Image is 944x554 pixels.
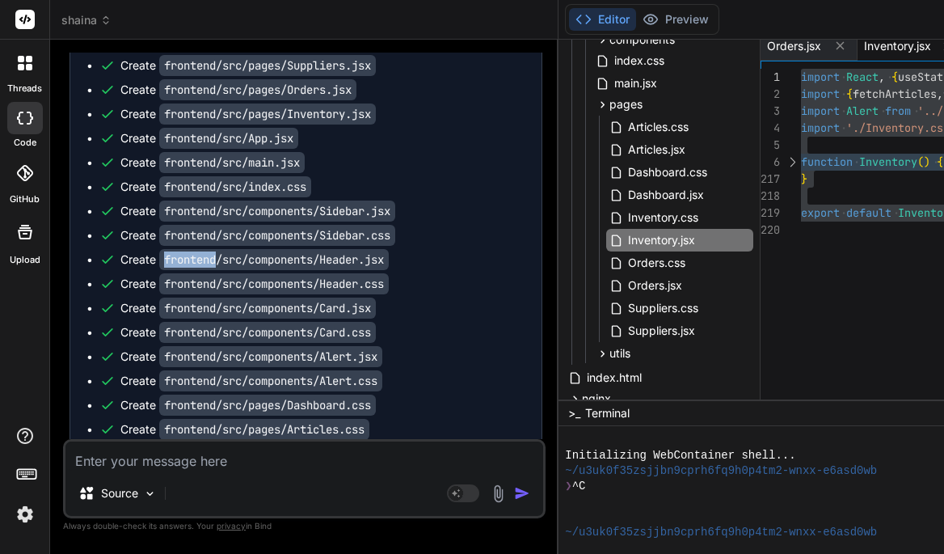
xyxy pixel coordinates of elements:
div: Create [120,252,389,268]
div: Create [120,130,298,146]
div: 217 [761,171,780,188]
span: { [891,70,898,84]
span: index.html [585,368,643,387]
span: Suppliers.jsx [626,321,697,340]
span: { [846,87,853,101]
span: from [885,104,911,118]
span: ( [917,154,924,169]
code: frontend/src/main.jsx [159,152,305,173]
span: } [801,171,807,186]
span: Inventory.css [626,208,700,227]
p: Always double-check its answers. Your in Bind [63,518,546,534]
span: import [801,70,840,84]
span: Inventory.jsx [626,230,697,250]
img: Pick Models [143,487,157,501]
div: Create [120,421,369,438]
span: index.css [613,51,666,70]
span: ) [924,154,930,169]
div: 1 [761,69,780,86]
div: Create [120,276,389,292]
code: frontend/src/components/Sidebar.jsx [159,201,395,222]
div: 220 [761,222,780,239]
label: Upload [10,253,40,267]
div: 4 [761,120,780,137]
span: Terminal [585,405,630,421]
p: Source [101,485,138,501]
span: Dashboard.jsx [626,185,706,205]
span: ~/u3uk0f35zsjjbn9cprh6fq9h0p4tm2-wnxx-e6asd0wb [565,525,877,540]
label: threads [7,82,42,95]
code: frontend/src/components/Card.jsx [159,298,376,319]
code: frontend/src/components/Alert.jsx [159,346,382,367]
span: import [801,121,840,135]
div: 3 [761,103,780,120]
code: frontend/src/components/Header.css [159,273,389,294]
span: , [879,70,885,84]
code: frontend/src/pages/Orders.jsx [159,79,356,100]
button: Editor [569,8,636,31]
span: Orders.jsx [767,38,821,54]
div: Create [120,397,376,413]
div: Create [120,179,311,195]
span: Alert [846,104,879,118]
code: frontend/src/index.css [159,176,311,197]
span: export [801,205,840,220]
span: Dashboard.css [626,163,709,182]
div: 2 [761,86,780,103]
code: frontend/src/App.jsx [159,128,298,149]
div: Create [120,227,395,243]
span: fetchArticles [853,87,937,101]
code: frontend/src/components/Card.css [159,322,376,343]
code: frontend/src/pages/Suppliers.jsx [159,55,376,76]
div: Create [120,82,356,98]
div: Click to expand the range. [782,154,803,171]
code: frontend/src/pages/Dashboard.css [159,395,376,416]
span: React [846,70,879,84]
span: privacy [217,521,246,531]
span: components [609,32,675,48]
code: frontend/src/pages/Inventory.jsx [159,104,376,125]
div: Create [120,324,376,340]
span: default [846,205,891,220]
span: Initializing WebContainer shell... [565,448,795,463]
div: Create [120,300,376,316]
span: { [937,154,943,169]
span: utils [609,345,630,362]
span: ^C [572,479,586,494]
label: GitHub [10,192,40,206]
span: >_ [568,405,580,421]
span: main.jsx [613,74,659,93]
div: Create [120,349,382,365]
div: Create [120,106,376,122]
div: 218 [761,188,780,205]
span: import [801,104,840,118]
code: frontend/src/components/Header.jsx [159,249,389,270]
label: code [14,136,36,150]
code: frontend/src/pages/Articles.css [159,419,369,440]
span: pages [609,96,643,112]
code: frontend/src/components/Sidebar.css [159,225,395,246]
span: Articles.css [626,117,690,137]
div: 6 [761,154,780,171]
div: Create [120,373,382,389]
span: ❯ [565,479,571,494]
span: ~/u3uk0f35zsjjbn9cprh6fq9h0p4tm2-wnxx-e6asd0wb [565,463,877,479]
span: shaina [61,12,112,28]
span: nginx [582,391,611,407]
span: , [937,87,943,101]
div: Create [120,57,376,74]
span: Articles.jsx [626,140,687,159]
span: Suppliers.css [626,298,700,318]
span: Orders.css [626,253,687,273]
span: Inventory [859,154,917,169]
code: frontend/src/components/Alert.css [159,370,382,391]
span: function [801,154,853,169]
div: Create [120,154,305,171]
img: settings [11,501,39,528]
div: Create [120,203,395,219]
button: Preview [636,8,715,31]
div: 219 [761,205,780,222]
span: Orders.jsx [626,276,684,295]
img: attachment [489,484,508,503]
div: 5 [761,137,780,154]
